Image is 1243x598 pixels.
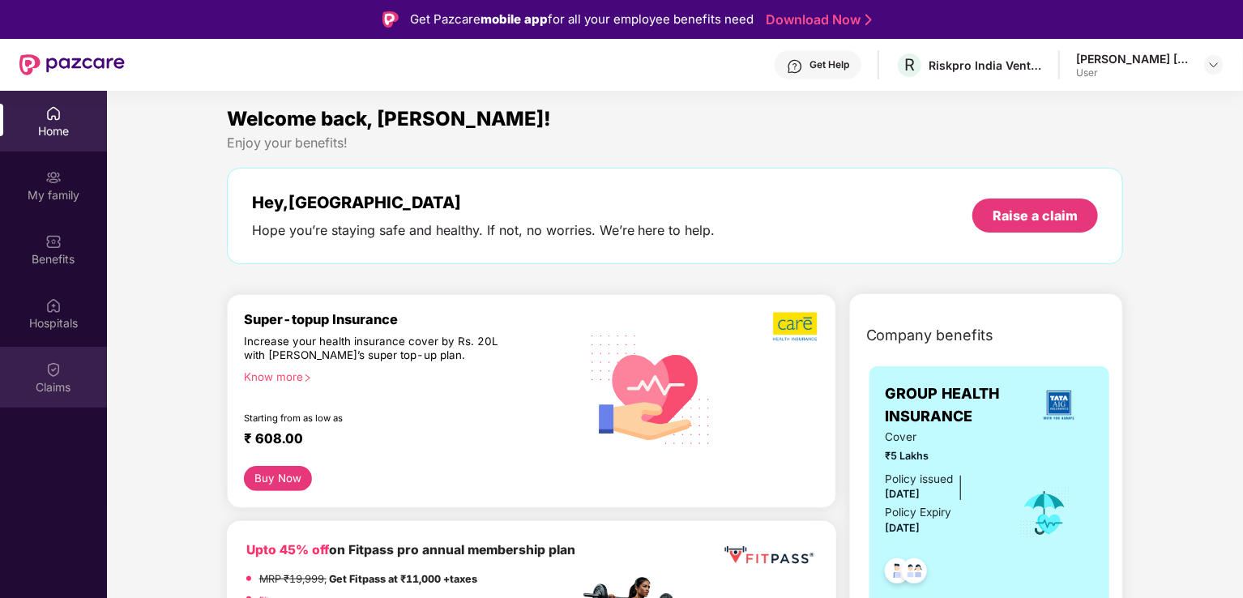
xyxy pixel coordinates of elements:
[929,58,1042,73] div: Riskpro India Ventures Private Limited
[244,412,510,424] div: Starting from as low as
[865,11,872,28] img: Stroke
[259,573,327,585] del: MRP ₹19,999,
[303,374,312,382] span: right
[904,55,915,75] span: R
[45,169,62,186] img: svg+xml;base64,PHN2ZyB3aWR0aD0iMjAiIGhlaWdodD0iMjAiIHZpZXdCb3g9IjAgMCAyMCAyMCIgZmlsbD0ibm9uZSIgeG...
[244,370,570,382] div: Know more
[252,222,715,239] div: Hope you’re staying safe and healthy. If not, no worries. We’re here to help.
[481,11,548,27] strong: mobile app
[252,193,715,212] div: Hey, [GEOGRAPHIC_DATA]
[45,233,62,250] img: svg+xml;base64,PHN2ZyBpZD0iQmVuZWZpdHMiIHhtbG5zPSJodHRwOi8vd3d3LnczLm9yZy8yMDAwL3N2ZyIgd2lkdGg9Ij...
[886,382,1025,429] span: GROUP HEALTH INSURANCE
[1037,383,1081,427] img: insurerLogo
[45,297,62,314] img: svg+xml;base64,PHN2ZyBpZD0iSG9zcGl0YWxzIiB4bWxucz0iaHR0cDovL3d3dy53My5vcmcvMjAwMC9zdmciIHdpZHRoPS...
[410,10,754,29] div: Get Pazcare for all your employee benefits need
[227,135,1124,152] div: Enjoy your benefits!
[886,522,921,534] span: [DATE]
[886,504,952,521] div: Policy Expiry
[721,540,816,570] img: fppp.png
[866,324,994,347] span: Company benefits
[895,553,934,593] img: svg+xml;base64,PHN2ZyB4bWxucz0iaHR0cDovL3d3dy53My5vcmcvMjAwMC9zdmciIHdpZHRoPSI0OC45MTUiIGhlaWdodD...
[45,361,62,378] img: svg+xml;base64,PHN2ZyBpZD0iQ2xhaW0iIHhtbG5zPSJodHRwOi8vd3d3LnczLm9yZy8yMDAwL3N2ZyIgd2lkdGg9IjIwIi...
[773,311,819,342] img: b5dec4f62d2307b9de63beb79f102df3.png
[244,311,579,327] div: Super-topup Insurance
[993,207,1078,224] div: Raise a claim
[886,429,997,446] span: Cover
[382,11,399,28] img: Logo
[886,448,997,464] span: ₹5 Lakhs
[787,58,803,75] img: svg+xml;base64,PHN2ZyBpZD0iSGVscC0zMngzMiIgeG1sbnM9Imh0dHA6Ly93d3cudzMub3JnLzIwMDAvc3ZnIiB3aWR0aD...
[766,11,867,28] a: Download Now
[246,542,329,557] b: Upto 45% off
[579,315,724,462] img: svg+xml;base64,PHN2ZyB4bWxucz0iaHR0cDovL3d3dy53My5vcmcvMjAwMC9zdmciIHhtbG5zOnhsaW5rPSJodHRwOi8vd3...
[809,58,849,71] div: Get Help
[1207,58,1220,71] img: svg+xml;base64,PHN2ZyBpZD0iRHJvcGRvd24tMzJ4MzIiIHhtbG5zPSJodHRwOi8vd3d3LnczLm9yZy8yMDAwL3N2ZyIgd2...
[878,553,917,593] img: svg+xml;base64,PHN2ZyB4bWxucz0iaHR0cDovL3d3dy53My5vcmcvMjAwMC9zdmciIHdpZHRoPSI0OC45NDMiIGhlaWdodD...
[227,107,551,130] span: Welcome back, [PERSON_NAME]!
[1076,51,1190,66] div: [PERSON_NAME] [PERSON_NAME]
[329,573,477,585] strong: Get Fitpass at ₹11,000 +taxes
[244,430,563,450] div: ₹ 608.00
[886,471,954,488] div: Policy issued
[1019,486,1071,540] img: icon
[244,466,313,491] button: Buy Now
[886,488,921,500] span: [DATE]
[19,54,125,75] img: New Pazcare Logo
[1076,66,1190,79] div: User
[246,542,575,557] b: on Fitpass pro annual membership plan
[45,105,62,122] img: svg+xml;base64,PHN2ZyBpZD0iSG9tZSIgeG1sbnM9Imh0dHA6Ly93d3cudzMub3JnLzIwMDAvc3ZnIiB3aWR0aD0iMjAiIG...
[244,335,510,364] div: Increase your health insurance cover by Rs. 20L with [PERSON_NAME]’s super top-up plan.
